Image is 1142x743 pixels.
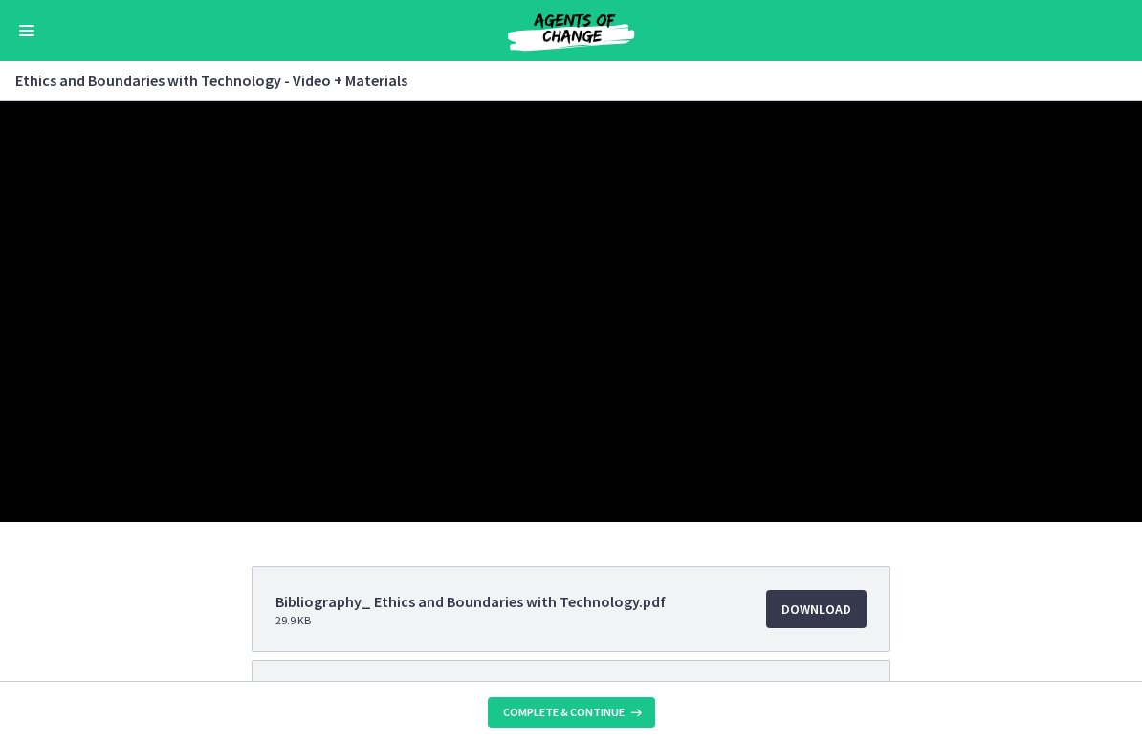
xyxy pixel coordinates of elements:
[456,8,686,54] img: Agents of Change
[275,590,666,613] span: Bibliography_ Ethics and Boundaries with Technology.pdf
[781,598,851,621] span: Download
[275,613,666,628] span: 29.9 KB
[15,69,1104,92] h3: Ethics and Boundaries with Technology - Video + Materials
[503,705,625,720] span: Complete & continue
[766,590,867,628] a: Download
[488,697,655,728] button: Complete & continue
[15,19,38,42] button: Enable menu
